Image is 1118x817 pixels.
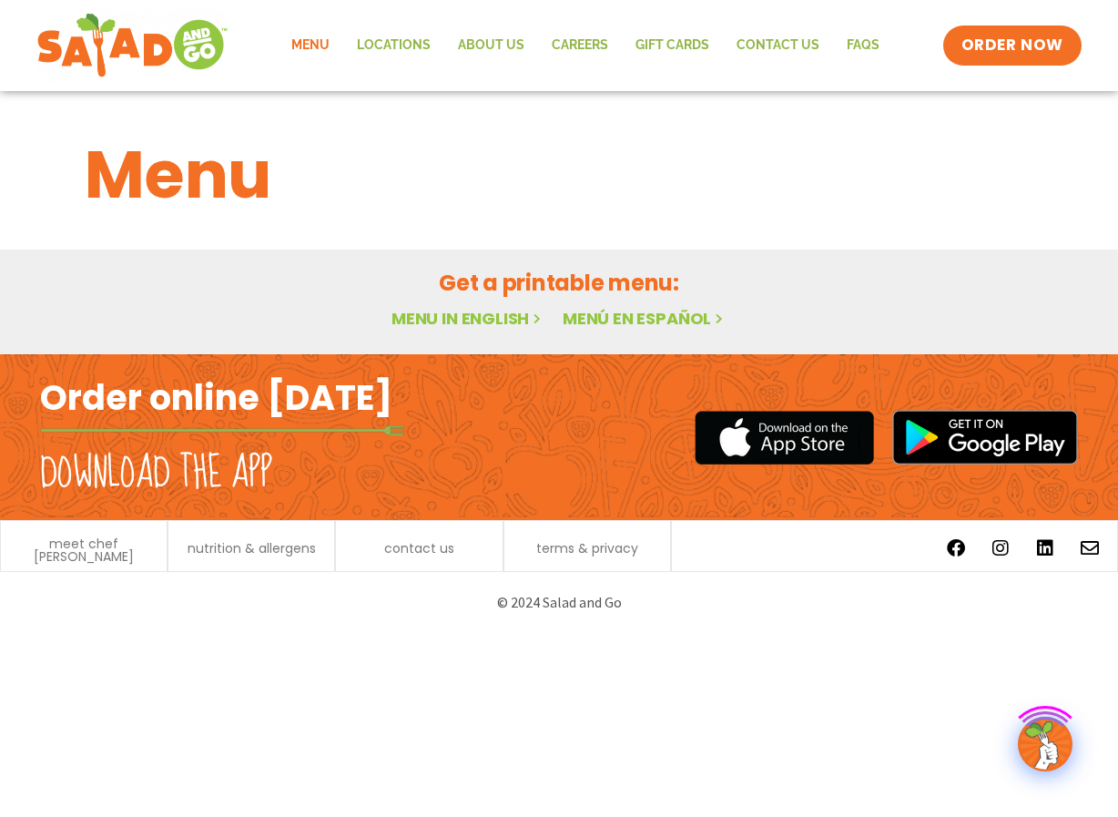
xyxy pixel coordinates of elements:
[536,542,638,555] a: terms & privacy
[85,267,1033,299] h2: Get a printable menu:
[943,26,1082,66] a: ORDER NOW
[833,25,893,66] a: FAQs
[10,537,158,563] a: meet chef [PERSON_NAME]
[278,25,893,66] nav: Menu
[384,542,454,555] a: contact us
[538,25,622,66] a: Careers
[85,126,1033,224] h1: Menu
[40,448,272,499] h2: Download the app
[188,542,316,555] a: nutrition & allergens
[723,25,833,66] a: Contact Us
[892,410,1078,465] img: google_play
[343,25,444,66] a: Locations
[40,375,392,420] h2: Order online [DATE]
[695,408,874,467] img: appstore
[563,307,727,330] a: Menú en español
[278,25,343,66] a: Menu
[36,9,229,82] img: new-SAG-logo-768×292
[961,35,1063,56] span: ORDER NOW
[391,307,544,330] a: Menu in English
[40,425,404,435] img: fork
[444,25,538,66] a: About Us
[622,25,723,66] a: GIFT CARDS
[49,590,1069,615] p: © 2024 Salad and Go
